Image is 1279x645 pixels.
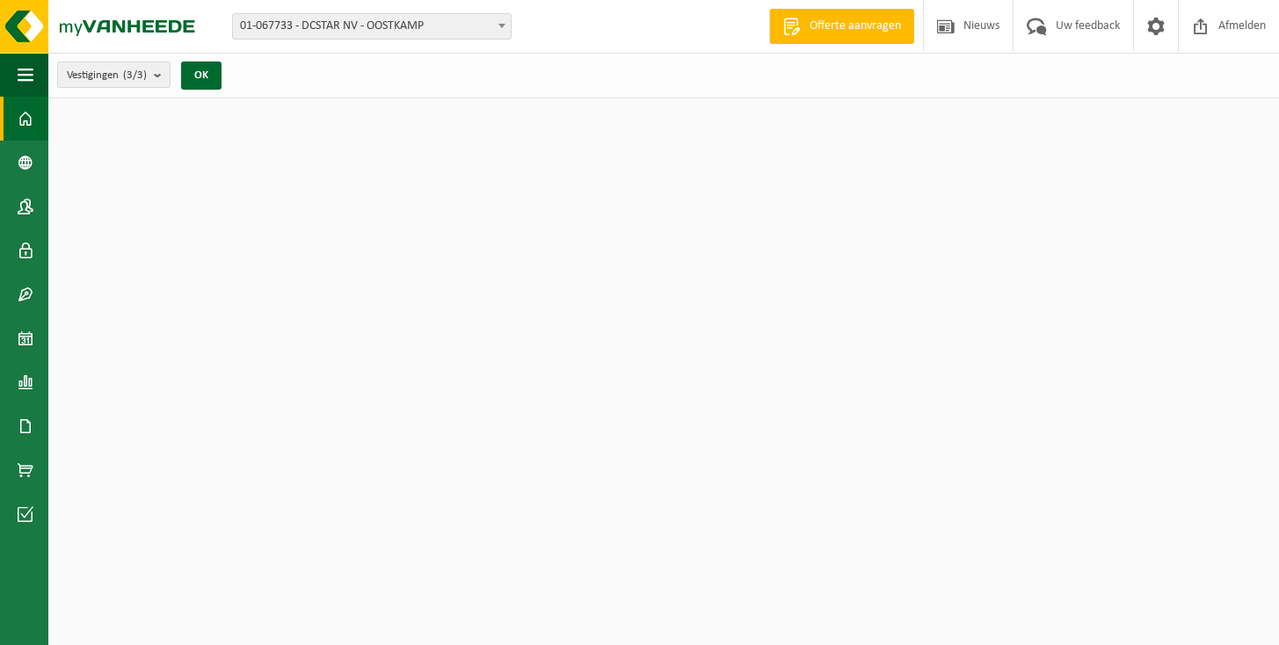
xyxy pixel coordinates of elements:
span: Vestigingen [67,62,147,89]
span: 01-067733 - DCSTAR NV - OOSTKAMP [233,14,511,39]
span: Offerte aanvragen [805,18,905,35]
button: Vestigingen(3/3) [57,62,171,88]
button: OK [181,62,222,90]
count: (3/3) [123,69,147,81]
a: Offerte aanvragen [769,9,914,44]
span: 01-067733 - DCSTAR NV - OOSTKAMP [232,13,512,40]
